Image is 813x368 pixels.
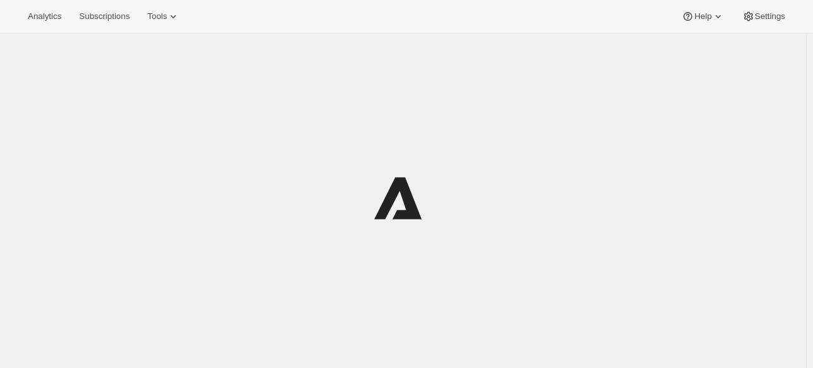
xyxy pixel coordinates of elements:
button: Subscriptions [71,8,137,25]
span: Analytics [28,11,61,21]
button: Tools [140,8,187,25]
span: Tools [147,11,167,21]
button: Help [674,8,731,25]
button: Analytics [20,8,69,25]
button: Settings [735,8,793,25]
span: Help [694,11,711,21]
span: Settings [755,11,785,21]
span: Subscriptions [79,11,130,21]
